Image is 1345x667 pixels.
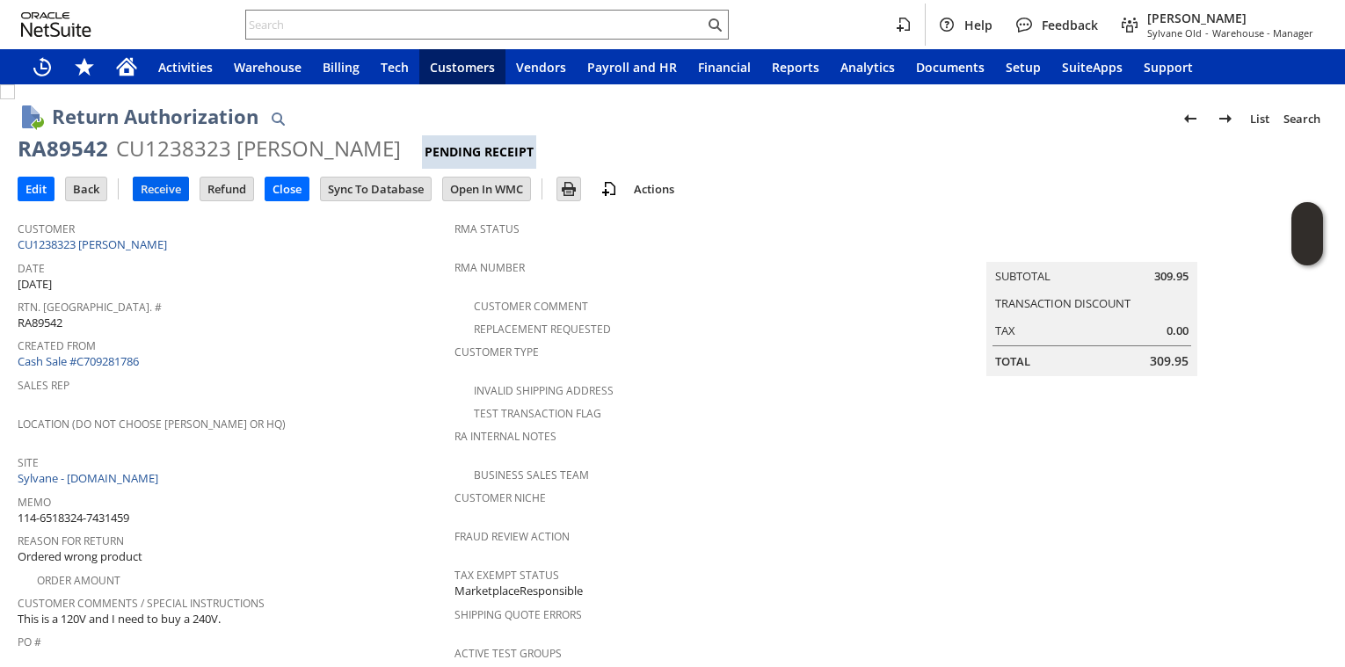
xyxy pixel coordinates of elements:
span: Support [1144,59,1193,76]
a: Cash Sale #C709281786 [18,353,139,369]
a: Payroll and HR [577,49,687,84]
a: Vendors [505,49,577,84]
a: Active Test Groups [454,646,562,661]
a: Reason For Return [18,533,124,548]
span: RA89542 [18,315,62,331]
a: Customer [18,221,75,236]
span: MarketplaceResponsible [454,583,583,599]
a: Rtn. [GEOGRAPHIC_DATA]. # [18,300,162,315]
img: Previous [1180,108,1201,129]
span: Documents [916,59,985,76]
input: Search [246,14,704,35]
div: Pending Receipt [422,135,536,169]
a: SuiteApps [1051,49,1133,84]
a: Reports [761,49,830,84]
a: Created From [18,338,96,353]
span: Vendors [516,59,566,76]
a: Location (Do Not Choose [PERSON_NAME] or HQ) [18,417,286,431]
a: RMA Status [454,221,520,236]
span: Financial [698,59,751,76]
a: Actions [627,181,681,197]
span: 309.95 [1154,268,1189,285]
a: RA Internal Notes [454,429,556,444]
svg: Recent Records [32,56,53,77]
a: Documents [905,49,995,84]
span: 0.00 [1167,323,1189,339]
img: Print [558,178,579,199]
a: Order Amount [37,573,120,588]
a: CU1238323 [PERSON_NAME] [18,236,171,252]
input: Back [66,178,106,200]
span: SuiteApps [1062,59,1123,76]
a: Memo [18,495,51,510]
a: Business Sales Team [474,468,589,482]
a: Home [105,49,148,84]
iframe: Click here to launch Oracle Guided Learning Help Panel [1291,202,1323,265]
a: Date [18,261,45,276]
input: Open In WMC [443,178,530,200]
a: Replacement Requested [474,322,611,337]
div: Shortcuts [63,49,105,84]
a: Tax Exempt Status [454,568,559,583]
a: Financial [687,49,761,84]
span: Tech [381,59,409,76]
div: RA89542 [18,134,108,163]
input: Refund [200,178,253,200]
a: Customer Niche [454,490,546,505]
a: Search [1276,105,1327,133]
span: [PERSON_NAME] [1147,10,1313,26]
a: Setup [995,49,1051,84]
a: Total [995,353,1030,369]
a: Activities [148,49,223,84]
span: Setup [1006,59,1041,76]
span: Oracle Guided Learning Widget. To move around, please hold and drag [1291,235,1323,266]
a: PO # [18,634,41,649]
a: Customer Type [454,344,539,359]
svg: logo [21,12,91,37]
input: Sync To Database [321,178,431,200]
input: Edit [18,178,54,200]
span: This is a 120V and I need to buy a 240V. [18,611,221,627]
caption: Summary [986,234,1197,262]
span: Billing [323,59,360,76]
a: Transaction Discount [995,295,1131,311]
span: 114-6518324-7431459 [18,510,129,526]
a: Customer Comment [474,299,588,314]
a: Tech [370,49,419,84]
span: 309.95 [1150,352,1189,370]
span: Reports [772,59,819,76]
span: [DATE] [18,276,52,293]
a: Billing [312,49,370,84]
a: Sylvane - [DOMAIN_NAME] [18,470,163,486]
img: Next [1215,108,1236,129]
a: Customers [419,49,505,84]
a: RMA Number [454,260,525,275]
span: Activities [158,59,213,76]
img: add-record.svg [599,178,620,199]
span: Ordered wrong product [18,548,142,565]
span: Feedback [1042,17,1098,33]
span: - [1205,26,1209,40]
a: Subtotal [995,268,1051,284]
span: Warehouse [234,59,302,76]
a: List [1243,105,1276,133]
a: Test Transaction Flag [474,406,601,421]
a: Shipping Quote Errors [454,607,582,622]
svg: Home [116,56,137,77]
input: Close [265,178,309,200]
a: Support [1133,49,1203,84]
a: Analytics [830,49,905,84]
h1: Return Authorization [52,102,258,131]
span: Help [964,17,992,33]
a: Recent Records [21,49,63,84]
a: Invalid Shipping Address [474,383,614,398]
a: Customer Comments / Special Instructions [18,596,265,611]
img: Quick Find [267,108,288,129]
span: Payroll and HR [587,59,677,76]
a: Sales Rep [18,378,69,393]
a: Warehouse [223,49,312,84]
a: Tax [995,323,1015,338]
input: Print [557,178,580,200]
div: CU1238323 [PERSON_NAME] [116,134,401,163]
a: Fraud Review Action [454,529,570,544]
